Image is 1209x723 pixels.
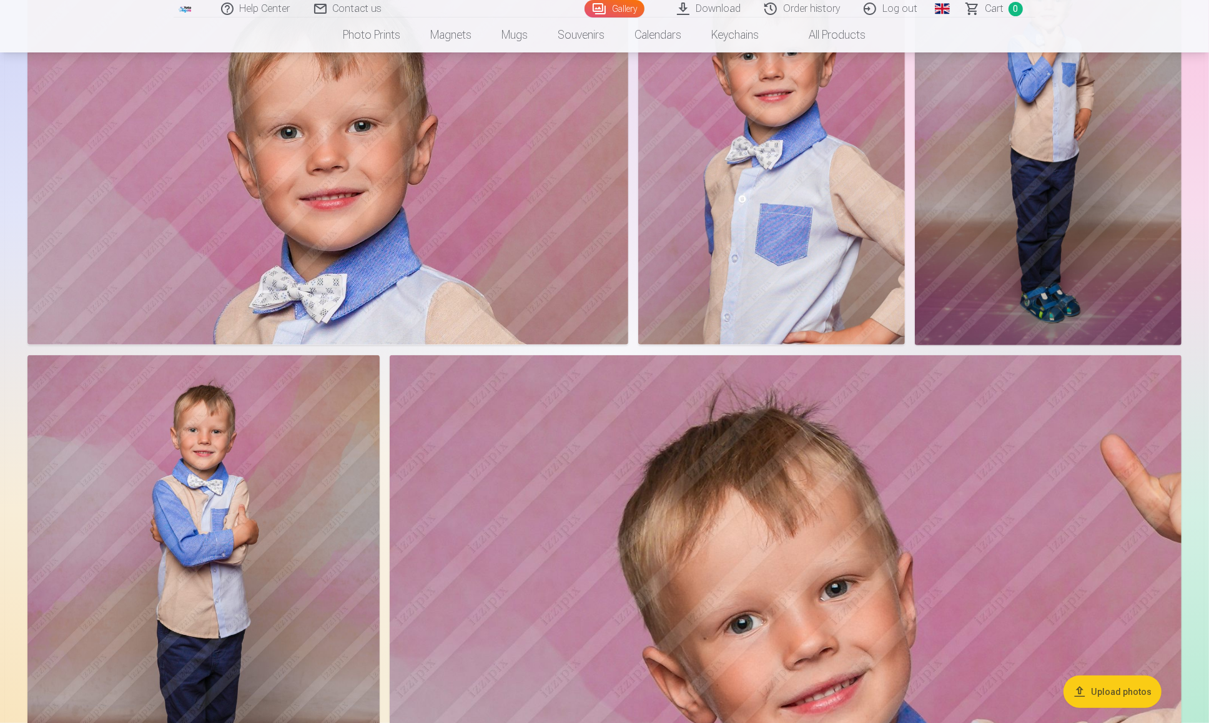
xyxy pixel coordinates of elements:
[1063,676,1162,708] button: Upload photos
[620,17,697,52] a: Calendars
[179,5,192,12] img: /fa1
[1009,2,1023,16] span: 0
[487,17,543,52] a: Mugs
[328,17,416,52] a: Photo prints
[697,17,774,52] a: Keychains
[985,1,1004,16] span: Сart
[416,17,487,52] a: Magnets
[774,17,881,52] a: All products
[543,17,620,52] a: Souvenirs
